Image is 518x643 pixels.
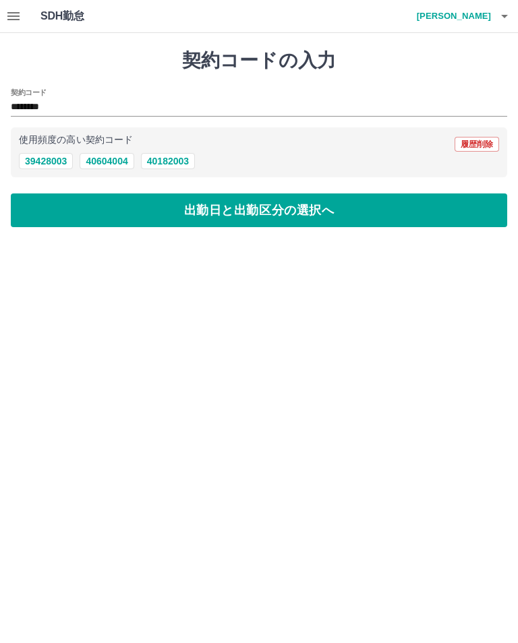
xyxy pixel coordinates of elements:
[11,49,507,72] h1: 契約コードの入力
[455,137,499,152] button: 履歴削除
[11,193,507,227] button: 出勤日と出勤区分の選択へ
[141,153,195,169] button: 40182003
[80,153,134,169] button: 40604004
[11,87,47,98] h2: 契約コード
[19,135,133,145] p: 使用頻度の高い契約コード
[19,153,73,169] button: 39428003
